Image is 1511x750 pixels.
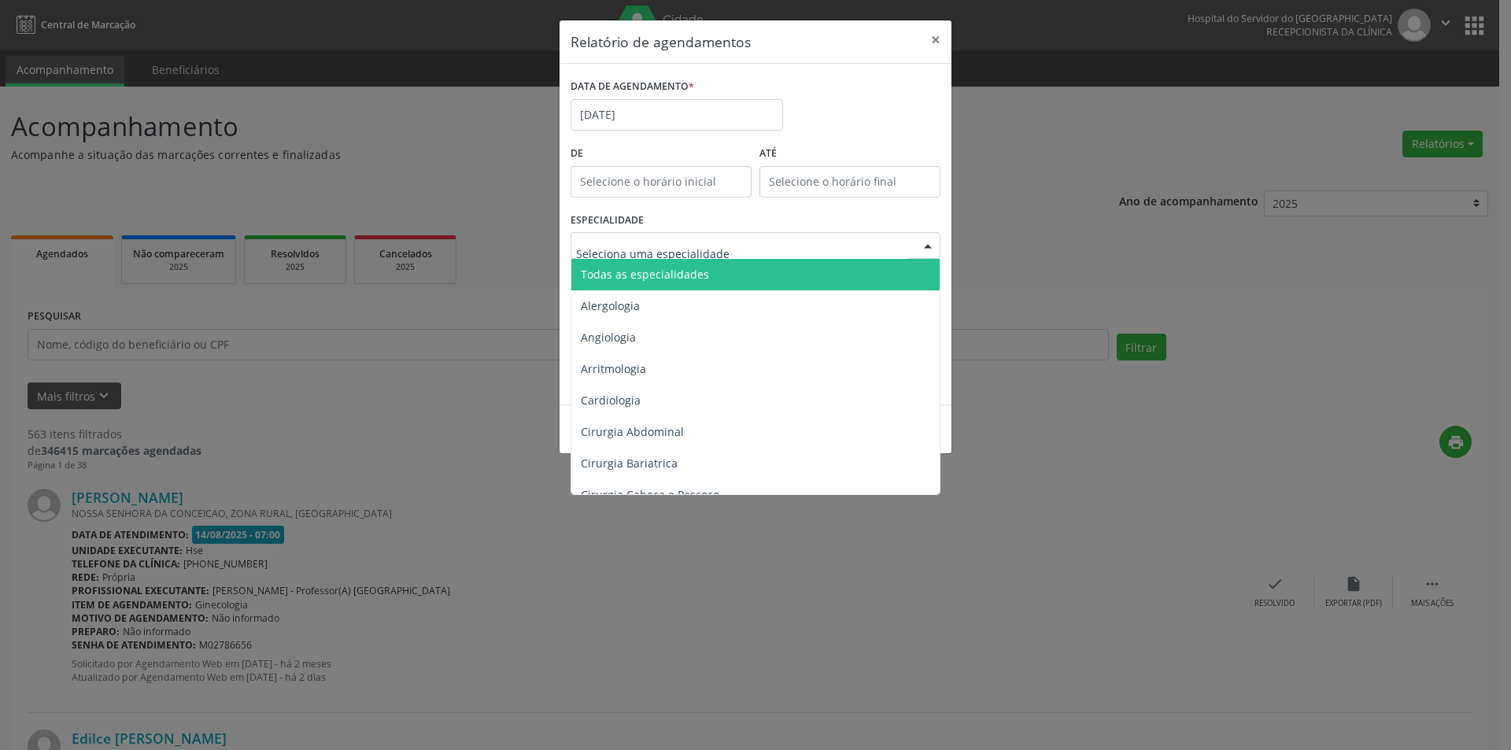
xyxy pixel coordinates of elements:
[576,238,908,269] input: Seleciona uma especialidade
[571,99,783,131] input: Selecione uma data ou intervalo
[759,166,940,198] input: Selecione o horário final
[759,142,940,166] label: ATÉ
[571,31,751,52] h5: Relatório de agendamentos
[581,487,719,502] span: Cirurgia Cabeça e Pescoço
[581,456,678,471] span: Cirurgia Bariatrica
[571,209,644,233] label: ESPECIALIDADE
[581,298,640,313] span: Alergologia
[581,424,684,439] span: Cirurgia Abdominal
[571,75,694,99] label: DATA DE AGENDAMENTO
[581,267,709,282] span: Todas as especialidades
[571,166,752,198] input: Selecione o horário inicial
[581,393,641,408] span: Cardiologia
[581,330,636,345] span: Angiologia
[571,142,752,166] label: De
[581,361,646,376] span: Arritmologia
[920,20,951,59] button: Close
